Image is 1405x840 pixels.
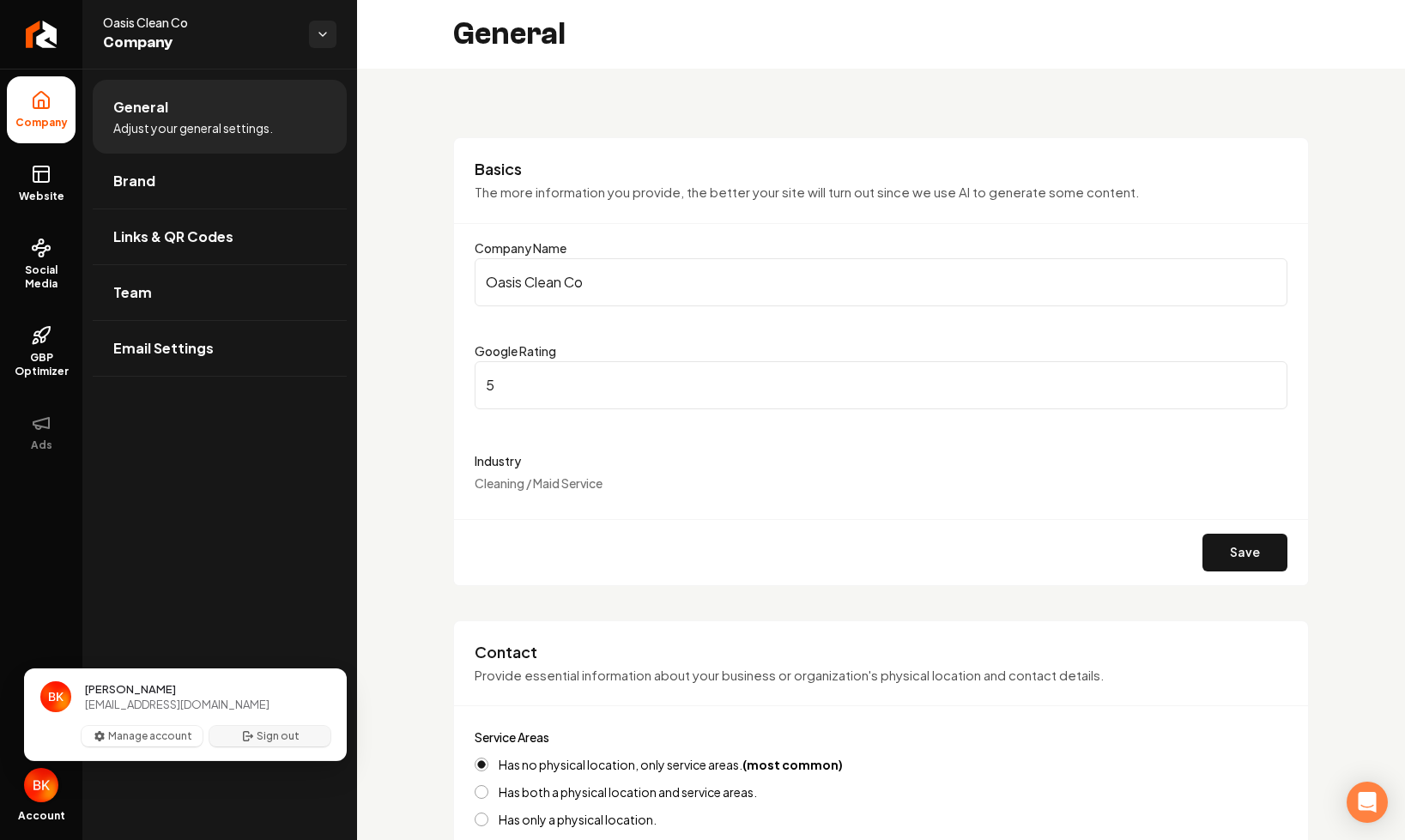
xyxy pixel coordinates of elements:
label: Industry [475,450,1287,471]
span: Social Media [7,263,76,291]
label: Company Name [475,240,566,256]
label: Service Areas [475,729,549,745]
button: Save [1202,534,1287,571]
p: Provide essential information about your business or organization's physical location and contact... [475,666,1287,686]
span: [PERSON_NAME] [85,681,176,697]
input: Google Rating [475,361,1287,409]
button: Manage account [82,726,203,746]
span: Email Settings [113,338,214,359]
label: Has only a physical location. [499,813,657,825]
label: Has no physical location, only service areas. [499,758,843,771]
span: Cleaning / Maid Service [475,475,603,491]
p: The more information you provide, the better your site will turn out since we use AI to generate ... [475,183,1287,202]
img: Rebolt Logo [26,21,58,48]
h3: Basics [475,159,1287,179]
img: Billy Kepler [24,768,58,802]
span: General [113,97,168,118]
span: Ads [24,438,59,452]
img: Billy Kepler [40,681,71,712]
span: Account [18,809,65,823]
span: Brand [113,171,155,191]
button: Close user button [24,768,58,802]
strong: (most common) [742,757,843,772]
div: Open Intercom Messenger [1347,782,1388,823]
label: Google Rating [475,343,556,359]
span: Team [113,282,152,303]
h3: Contact [475,642,1287,662]
label: Has both a physical location and service areas. [499,786,757,798]
span: Company [9,116,75,130]
span: Adjust your general settings. [113,119,273,136]
span: Company [103,31,295,55]
div: User button popover [24,668,347,761]
span: Website [12,190,71,203]
span: Links & QR Codes [113,227,233,247]
button: Sign out [209,726,330,746]
span: GBP Optimizer [7,351,76,378]
input: Company Name [475,258,1287,306]
span: Oasis Clean Co [103,14,295,31]
span: [EMAIL_ADDRESS][DOMAIN_NAME] [85,697,269,712]
h2: General [453,17,566,51]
